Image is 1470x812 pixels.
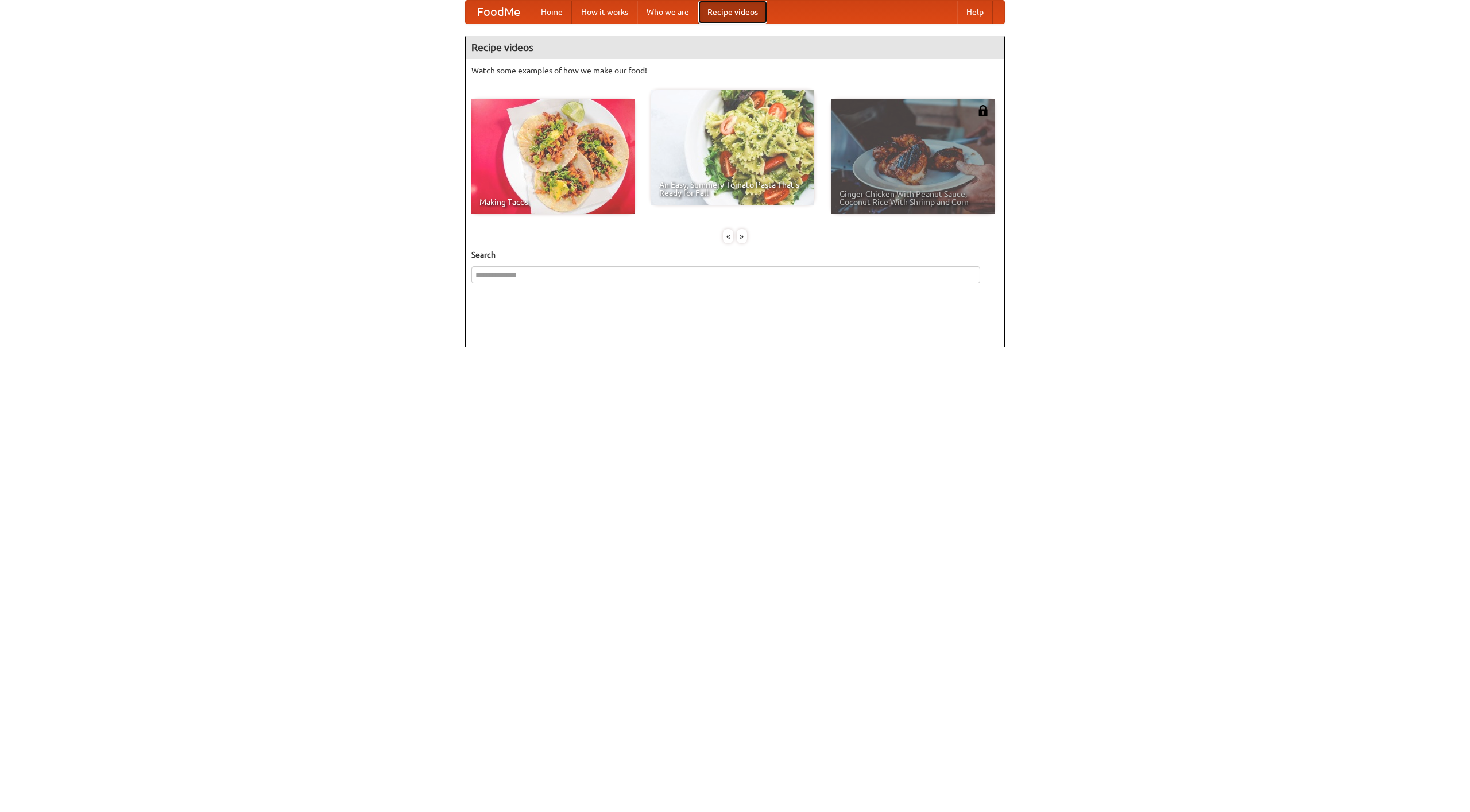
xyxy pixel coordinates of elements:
span: An Easy, Summery Tomato Pasta That's Ready for Fall [659,181,806,197]
div: » [737,229,747,243]
p: Watch some examples of how we make our food! [471,65,999,76]
a: FoodMe [466,1,532,24]
div: « [723,229,733,243]
span: Making Tacos [479,198,626,206]
h5: Search [471,249,999,261]
h4: Recipe videos [466,36,1004,59]
a: An Easy, Summery Tomato Pasta That's Ready for Fall [651,90,814,205]
img: 483408.png [977,105,989,116]
a: Recipe videos [698,1,767,24]
a: Home [532,1,572,24]
a: Who we are [637,1,698,24]
a: Making Tacos [471,99,635,214]
a: How it works [572,1,637,24]
a: Help [957,1,993,24]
